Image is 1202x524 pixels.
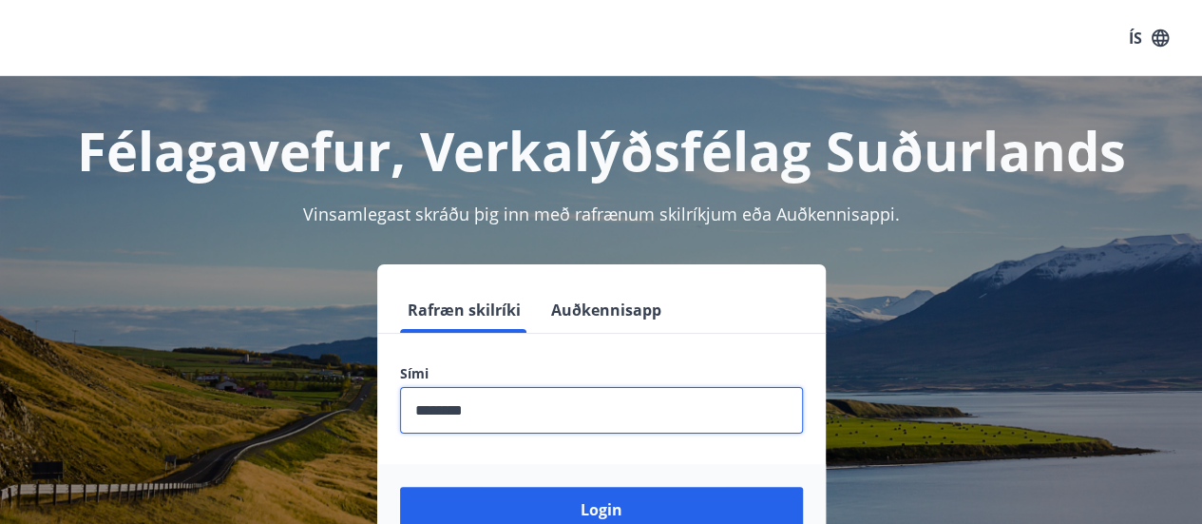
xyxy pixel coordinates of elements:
[400,287,528,333] button: Rafræn skilríki
[544,287,669,333] button: Auðkennisapp
[400,364,803,383] label: Sími
[1118,21,1179,55] button: ÍS
[23,114,1179,186] h1: Félagavefur, Verkalýðsfélag Suðurlands
[303,203,900,225] span: Vinsamlegast skráðu þig inn með rafrænum skilríkjum eða Auðkennisappi.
